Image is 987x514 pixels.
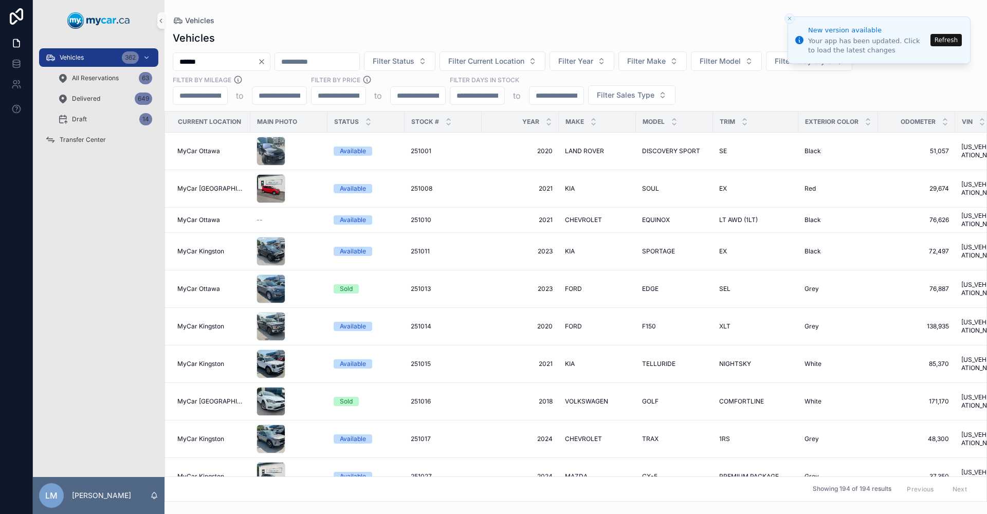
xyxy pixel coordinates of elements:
span: TRAX [642,435,659,443]
a: CHEVROLET [565,216,630,224]
span: 251001 [411,147,431,155]
p: [PERSON_NAME] [72,490,131,501]
span: EX [719,247,727,255]
a: Available [334,472,398,481]
a: Grey [805,435,872,443]
a: SEL [719,285,792,293]
a: 85,370 [884,360,949,368]
span: MyCar Ottawa [177,216,220,224]
a: Grey [805,285,872,293]
a: Sold [334,397,398,406]
a: Available [334,359,398,369]
span: Filter Current Location [448,56,524,66]
a: Available [334,434,398,444]
span: Draft [72,115,87,123]
span: Black [805,247,821,255]
a: Available [334,146,398,156]
span: MyCar Kingston [177,247,224,255]
a: SPORTAGE [642,247,707,255]
a: MyCar Ottawa [177,147,244,155]
span: CHEVROLET [565,216,602,224]
a: LT AWD (1LT) [719,216,792,224]
a: -- [257,216,321,224]
span: Grey [805,435,819,443]
a: MyCar Ottawa [177,285,244,293]
label: FILTER BY PRICE [311,75,360,84]
a: PREMIUM PACKAGE [719,472,792,481]
a: 251001 [411,147,476,155]
button: Select Button [440,51,545,71]
a: Sold [334,284,398,293]
a: 251015 [411,360,476,368]
span: 251016 [411,397,431,406]
span: 251015 [411,360,431,368]
span: Black [805,147,821,155]
a: 2021 [488,185,553,193]
span: EQUINOX [642,216,670,224]
span: 76,626 [884,216,949,224]
div: 649 [135,93,152,105]
span: MyCar Ottawa [177,147,220,155]
span: MyCar Kingston [177,322,224,331]
span: Status [334,118,359,126]
img: App logo [67,12,130,29]
span: Grey [805,322,819,331]
span: Grey [805,472,819,481]
span: VOLKSWAGEN [565,397,608,406]
a: EX [719,247,792,255]
span: White [805,397,821,406]
button: Close toast [784,13,795,24]
span: SE [719,147,727,155]
a: 2020 [488,147,553,155]
a: DISCOVERY SPORT [642,147,707,155]
span: 2020 [488,322,553,331]
a: CHEVROLET [565,435,630,443]
span: EX [719,185,727,193]
span: 76,887 [884,285,949,293]
span: COMFORTLINE [719,397,764,406]
span: LAND ROVER [565,147,604,155]
a: FORD [565,285,630,293]
a: MyCar [GEOGRAPHIC_DATA] [177,185,244,193]
div: New version available [808,25,927,35]
a: CX-5 [642,472,707,481]
label: Filter Days In Stock [450,75,519,84]
div: Sold [340,284,353,293]
span: Make [565,118,584,126]
span: Trim [720,118,735,126]
a: White [805,397,872,406]
span: Current Location [178,118,241,126]
a: 48,300 [884,435,949,443]
a: 251008 [411,185,476,193]
div: 362 [122,51,139,64]
div: Available [340,434,366,444]
span: Stock # [411,118,439,126]
a: Black [805,147,872,155]
a: F150 [642,322,707,331]
span: Filter Body Style [775,56,831,66]
a: 51,057 [884,147,949,155]
span: LT AWD (1LT) [719,216,758,224]
a: 29,674 [884,185,949,193]
div: Available [340,359,366,369]
a: TELLURIDE [642,360,707,368]
a: 2018 [488,397,553,406]
a: Black [805,216,872,224]
a: MyCar Kingston [177,360,244,368]
span: FORD [565,285,582,293]
span: MyCar Kingston [177,435,224,443]
a: 2021 [488,360,553,368]
a: 138,935 [884,322,949,331]
span: NIGHTSKY [719,360,751,368]
a: 37,350 [884,472,949,481]
a: EQUINOX [642,216,707,224]
a: MyCar [GEOGRAPHIC_DATA] [177,397,244,406]
span: KIA [565,360,575,368]
span: Vehicles [185,15,214,26]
